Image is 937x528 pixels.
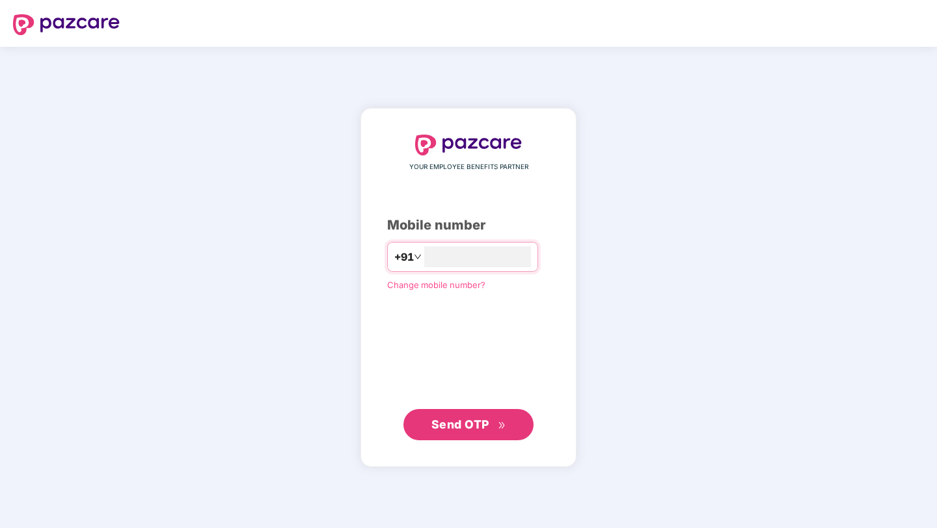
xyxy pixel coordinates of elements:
[431,417,489,431] span: Send OTP
[409,162,528,172] span: YOUR EMPLOYEE BENEFITS PARTNER
[387,280,485,290] a: Change mobile number?
[403,409,534,440] button: Send OTPdouble-right
[415,135,522,155] img: logo
[394,249,414,265] span: +91
[387,215,550,235] div: Mobile number
[498,421,506,430] span: double-right
[13,14,120,35] img: logo
[414,253,422,261] span: down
